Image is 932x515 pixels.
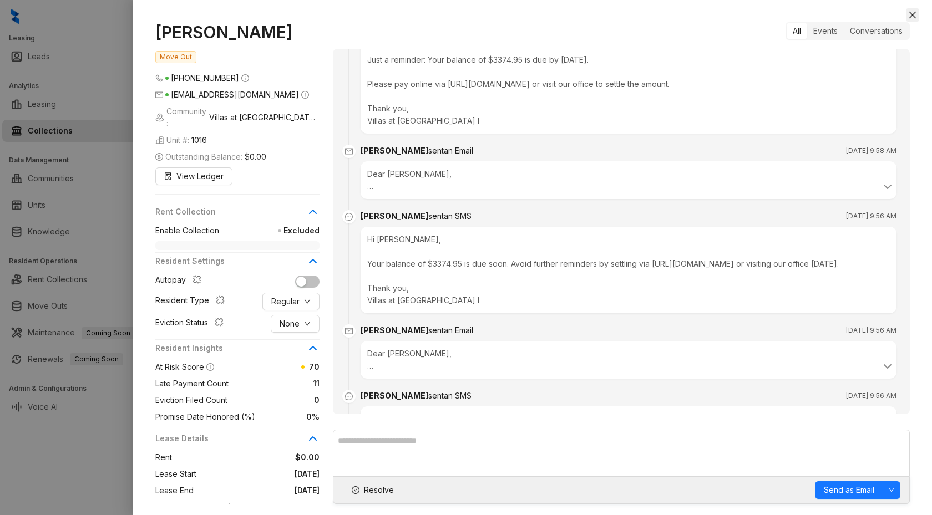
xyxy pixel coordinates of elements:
span: [DATE] 9:58 AM [846,145,896,156]
span: down [304,320,311,327]
div: Eviction Status [155,317,228,331]
span: Outstanding Balance: [155,151,266,163]
span: Promise Date Honored (%) [155,411,255,423]
div: [PERSON_NAME] [361,390,472,402]
span: down [888,487,895,493]
span: Resident Settings [155,255,306,267]
div: All [787,23,807,39]
div: Hi [PERSON_NAME], Your balance of $3374.95 is due soon. Avoid further reminders by settling via [... [361,227,896,313]
div: Autopay [155,274,206,288]
span: Lease Details [155,432,306,445]
span: Excluded [219,225,320,237]
span: file-search [164,172,172,180]
h1: [PERSON_NAME] [155,22,320,42]
span: Rent Collection [155,206,306,218]
span: Move Out [155,51,196,63]
div: Conversations [844,23,909,39]
span: [DATE] 9:56 AM [846,211,896,222]
span: dollar [155,153,163,161]
span: [EMAIL_ADDRESS][DOMAIN_NAME] [171,90,299,99]
span: $0.00 [245,151,266,163]
div: Lease Details [155,432,320,451]
span: [DATE] 9:56 AM [846,325,896,336]
div: segmented control [786,22,910,40]
button: Close [906,8,919,22]
span: $0.00 [172,451,320,463]
span: Enable Collection [155,225,219,237]
div: [PERSON_NAME] [361,145,473,157]
span: info-circle [241,74,249,82]
span: sent an Email [428,146,473,155]
span: Lease Start [155,468,196,480]
span: View Ledger [176,170,224,182]
span: 70 [309,362,320,371]
div: Resident Type [155,294,229,309]
span: 0% [255,411,320,423]
span: Resident Insights [155,342,306,354]
span: Fireplace - 2 bed/2 bath [180,501,320,513]
span: Regular [271,295,300,308]
span: sent an SMS [428,211,472,221]
span: 1016 [191,134,207,146]
button: Nonedown [271,315,320,333]
div: Rent Collection [155,206,320,225]
span: sent an Email [428,325,473,335]
img: building-icon [155,113,164,122]
span: Rent [155,451,172,463]
div: Resident Settings [155,255,320,274]
span: At Risk Score [155,362,204,371]
div: Resident Insights [155,342,320,361]
span: mail [342,145,356,158]
div: Events [807,23,844,39]
span: phone [155,74,163,82]
span: Late Payment Count [155,378,229,390]
div: [PERSON_NAME] [361,210,472,222]
span: mail [155,91,163,99]
span: Send as Email [824,484,874,496]
span: Layout [155,501,180,513]
span: Resolve [364,484,394,496]
span: 11 [229,378,320,390]
span: mail [342,324,356,338]
span: down [304,298,311,305]
button: View Ledger [155,167,232,185]
span: Unit #: [155,134,207,146]
span: [DATE] [196,468,320,480]
button: Send as Email [815,481,883,499]
span: Lease End [155,485,194,497]
span: message [342,210,356,223]
span: None [280,318,300,330]
span: 0 [227,394,320,406]
span: check-circle [352,486,359,494]
span: sent an SMS [428,391,472,400]
div: Dear [PERSON_NAME], We wanted to kindly remind you that your balance of $3374.95 is due by [DATE]... [367,348,890,372]
div: Dear [PERSON_NAME], This is a gentle reminder that your outstanding balance of $ 3374.95 is due b... [367,168,890,192]
span: close [908,11,917,19]
span: info-circle [301,91,309,99]
span: Eviction Filed Count [155,394,227,406]
span: Villas at [GEOGRAPHIC_DATA] I [209,111,320,124]
button: Resolve [342,481,403,499]
span: [DATE] 9:56 AM [846,390,896,401]
button: Regulardown [262,293,320,310]
div: Hi [PERSON_NAME], Just a reminder: Your balance of $3374.95 is due by [DATE]. Please pay online v... [361,23,896,134]
span: info-circle [206,363,214,371]
span: [PHONE_NUMBER] [171,73,239,83]
div: [PERSON_NAME] [361,324,473,336]
img: building-icon [155,136,164,145]
span: [DATE] [194,485,320,497]
span: message [342,390,356,403]
span: Community: [155,105,320,130]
